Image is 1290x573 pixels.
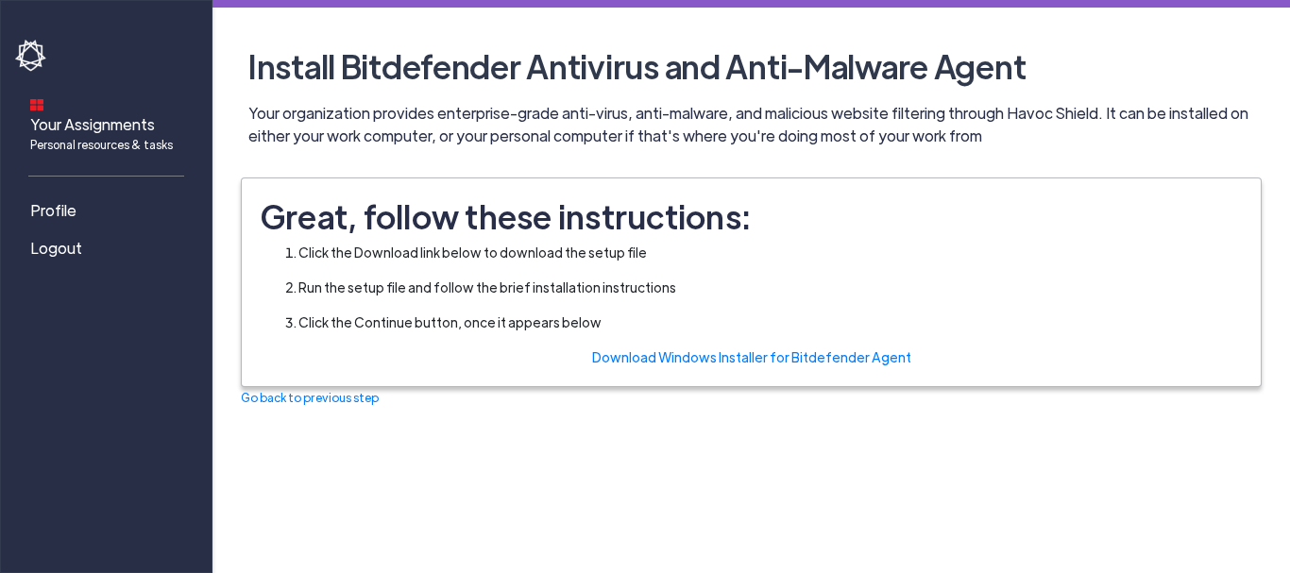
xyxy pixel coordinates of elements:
a: Go back to previous step [241,390,379,405]
h4: Great, follow these instructions: [261,197,1242,235]
span: Profile [30,199,76,222]
img: dashboard-icon.svg [30,98,43,111]
a: Logout [15,229,204,267]
li: Run the setup file and follow the brief installation instructions [298,278,1223,297]
h2: Install Bitdefender Antivirus and Anti-Malware Agent [241,38,1262,94]
li: Click the Continue button, once it appears below [298,312,1223,332]
a: Download Windows Installer for Bitdefender Agent [592,348,911,365]
li: Click the Download link below to download the setup file [298,243,1223,262]
img: havoc-shield-logo-white.png [15,40,49,72]
p: Your organization provides enterprise-grade anti-virus, anti-malware, and malicious website filte... [248,102,1262,147]
a: Profile [15,192,204,229]
span: Logout [30,237,82,260]
a: Your AssignmentsPersonal resources & tasks [15,86,204,160]
span: Your Assignments [30,113,173,153]
span: Personal resources & tasks [30,136,173,153]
